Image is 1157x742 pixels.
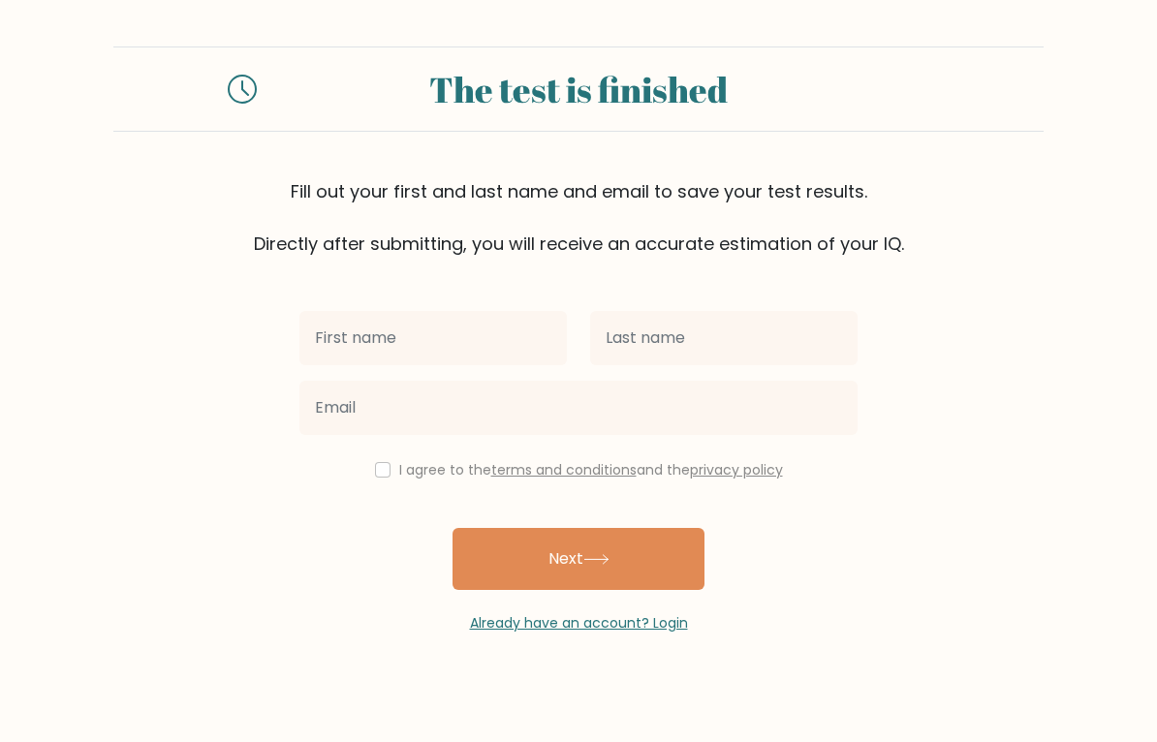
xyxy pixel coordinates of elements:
a: terms and conditions [491,460,637,479]
div: The test is finished [280,63,877,115]
a: Already have an account? Login [470,613,688,633]
button: Next [453,528,704,590]
input: Email [299,381,858,435]
div: Fill out your first and last name and email to save your test results. Directly after submitting,... [113,178,1044,257]
label: I agree to the and the [399,460,783,479]
input: Last name [590,311,858,365]
a: privacy policy [690,460,783,479]
input: First name [299,311,567,365]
